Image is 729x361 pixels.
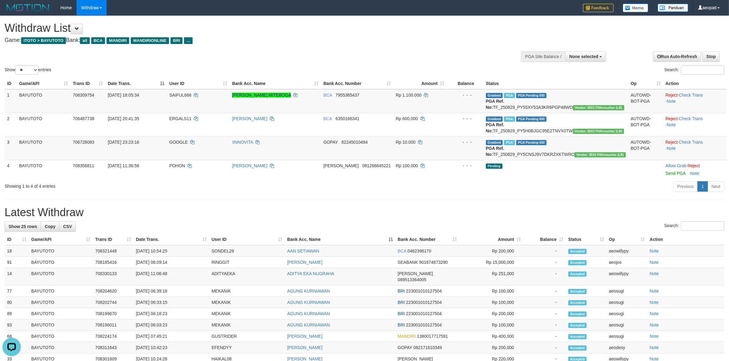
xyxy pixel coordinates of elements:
th: Status [483,78,628,89]
a: ADITYA EKA NUGRAHA [287,271,334,276]
span: Vendor URL: https://dashboard.q2checkout.com/secure [573,129,624,134]
a: Check Trans [679,140,703,145]
span: Vendor URL: https://dashboard.q2checkout.com/secure [573,105,624,110]
td: MEKANIK [209,319,285,331]
span: Copy 223001010127504 to clipboard [406,311,442,316]
span: Accepted [568,345,587,351]
div: - - - [449,163,481,169]
a: Note [650,300,659,305]
span: Rp 10.000 [396,140,416,145]
span: SAIFUL666 [169,93,191,98]
span: Grabbed [486,93,503,98]
td: - [523,285,566,297]
span: Accepted [568,300,587,305]
td: [DATE] 06:39:18 [133,285,209,297]
td: [DATE] 06:09:14 [133,257,209,268]
span: SEABANK [398,260,418,265]
td: MEKANIK [209,308,285,319]
span: Accepted [568,271,587,277]
td: 14 [5,268,29,285]
td: 18 [5,245,29,257]
td: TF_250829_PY5H0BJGC95E2TNVX0TW [483,113,628,136]
h1: Withdraw List [5,22,480,34]
span: BRI [398,311,405,316]
td: [DATE] 07:45:21 [133,331,209,342]
th: Action [647,234,724,245]
th: Amount: activate to sort column ascending [459,234,523,245]
td: BAYUTOTO [17,113,70,136]
a: IINNOVITA [232,140,253,145]
span: [DATE] 18:05:34 [108,93,139,98]
td: Rp 251,000 [459,268,523,285]
a: Check Trans [679,116,703,121]
td: aeosugi [607,319,647,331]
button: None selected [565,51,606,62]
span: MANDIRI [398,334,416,339]
span: BCA [323,93,332,98]
td: AUTOWD-BOT-PGA [628,136,663,160]
td: · · [663,113,727,136]
b: PGA Ref. No: [486,99,504,110]
td: 708185416 [93,257,133,268]
span: [DATE] 20:41:35 [108,116,139,121]
span: Accepted [568,334,587,339]
td: - [523,319,566,331]
img: panduan.png [658,4,688,12]
th: Game/API: activate to sort column ascending [29,234,93,245]
td: BAYUTOTO [29,257,93,268]
td: - [523,268,566,285]
td: 80 [5,297,29,308]
span: PGA Pending [516,116,547,122]
a: Stop [702,51,720,62]
span: Accepted [568,260,587,265]
span: None selected [569,54,598,59]
td: BAYUTOTO [29,342,93,353]
span: Copy 082171610349 to clipboard [413,345,442,350]
th: Trans ID: activate to sort column ascending [70,78,105,89]
th: Action [663,78,727,89]
span: ITOTO > BAYUTOTO [21,37,66,44]
th: Amount: activate to sort column ascending [393,78,447,89]
span: BCA [398,249,406,253]
th: Date Trans.: activate to sort column descending [105,78,167,89]
td: Rp 200,000 [459,308,523,319]
td: 3 [5,136,17,160]
td: Rp 100,000 [459,285,523,297]
span: BRI [398,322,405,327]
td: aeosugi [607,297,647,308]
span: Copy 0462396170 to clipboard [408,249,431,253]
td: ADITYAEKA [209,268,285,285]
span: 706728083 [73,140,94,145]
a: Previous [673,181,698,192]
span: Show 25 rows [9,224,37,229]
span: all [80,37,89,44]
img: MOTION_logo.png [5,3,51,12]
th: Game/API: activate to sort column ascending [17,78,70,89]
td: BAYUTOTO [17,136,70,160]
td: Rp 100,000 [459,297,523,308]
td: · [663,160,727,179]
th: Trans ID: activate to sort column ascending [93,234,133,245]
td: aeowillypy [607,245,647,257]
span: Copy 089513364005 to clipboard [398,277,426,282]
h4: Game: Bank: [5,37,480,43]
a: [PERSON_NAME] [232,163,267,168]
td: 68 [5,331,29,342]
td: Rp 15,000,000 [459,257,523,268]
input: Search: [681,65,724,75]
div: - - - [449,92,481,98]
span: MANDIRI [107,37,129,44]
td: 91 [5,257,29,268]
a: AGUNG KURNIAWAN [287,311,330,316]
a: Reject [666,93,678,98]
span: Marked by aeojona [504,93,515,98]
span: [DATE] 11:36:58 [108,163,139,168]
td: - [523,245,566,257]
img: Feedback.jpg [583,4,614,12]
td: BAYUTOTO [29,308,93,319]
span: Copy 223001010127504 to clipboard [406,300,442,305]
span: 706487738 [73,116,94,121]
span: Pending [486,164,502,169]
span: BRI [171,37,182,44]
span: Copy 081266645221 to clipboard [362,163,391,168]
